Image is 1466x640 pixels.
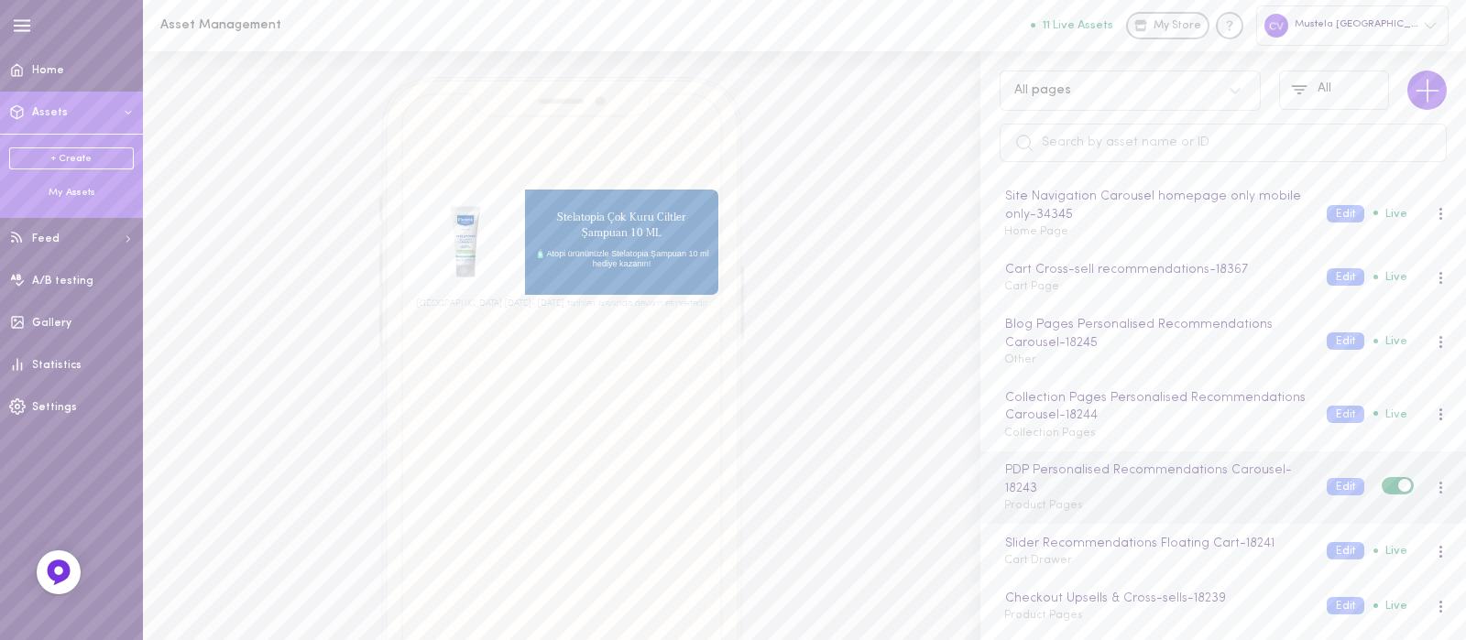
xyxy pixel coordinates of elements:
[1327,406,1364,423] button: Edit
[32,360,82,371] span: Statistics
[1373,271,1407,283] span: Live
[1004,610,1083,621] span: Product Pages
[1327,332,1364,350] button: Edit
[1031,19,1113,31] button: 11 Live Assets
[534,211,709,242] span: Stelatopia Çok Kuru Ciltler Şampuan 10 ML
[9,186,134,200] div: My Assets
[1327,542,1364,559] button: Edit
[1373,408,1407,420] span: Live
[32,402,77,413] span: Settings
[1001,315,1309,353] div: Blog Pages Personalised Recommendations Carousel - 18245
[1001,388,1309,426] div: Collection Pages Personalised Recommendations Carousel - 18244
[32,276,93,287] span: A/B testing
[1327,268,1364,286] button: Edit
[1001,589,1309,609] div: Checkout Upsells & Cross-sells - 18239
[1327,597,1364,614] button: Edit
[1001,461,1309,498] div: PDP Personalised Recommendations Carousel - 18243
[1256,5,1449,45] div: Mustela [GEOGRAPHIC_DATA]
[1000,124,1447,162] input: Search by asset name or ID
[1373,600,1407,612] span: Live
[1004,354,1036,365] span: Other
[1373,545,1407,557] span: Live
[1373,208,1407,220] span: Live
[1327,478,1364,495] button: Edit
[1004,281,1059,292] span: Cart Page
[1001,187,1309,224] div: Site Navigation Carousel homepage only mobile only - 34345
[1004,226,1068,237] span: Home Page
[160,18,463,32] h1: Asset Management
[1327,205,1364,222] button: Edit
[1031,19,1126,32] a: 11 Live Assets
[1004,500,1083,511] span: Product Pages
[1154,18,1201,35] span: My Store
[1216,12,1243,39] div: Knowledge center
[1279,71,1389,110] button: All
[406,298,719,308] h2: [GEOGRAPHIC_DATA] [DATE]- [DATE] tarihleri arasında devam etmektedir.
[534,242,709,270] span: 🧴 Atopi ürününüzle Stelatopia Şampuan 10 ml hediye kazanın!
[1004,428,1096,439] span: Collection Pages
[32,65,64,76] span: Home
[1001,260,1309,280] div: Cart Cross-sell recommendations - 18367
[32,318,71,329] span: Gallery
[32,107,68,118] span: Assets
[1014,84,1071,97] div: All pages
[9,147,134,169] a: + Create
[1373,335,1407,347] span: Live
[1126,12,1209,39] a: My Store
[32,233,60,244] span: Feed
[45,559,72,586] img: Feedback Button
[1004,555,1072,566] span: Cart Drawer
[1001,534,1309,554] div: Slider Recommendations Floating Cart - 18241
